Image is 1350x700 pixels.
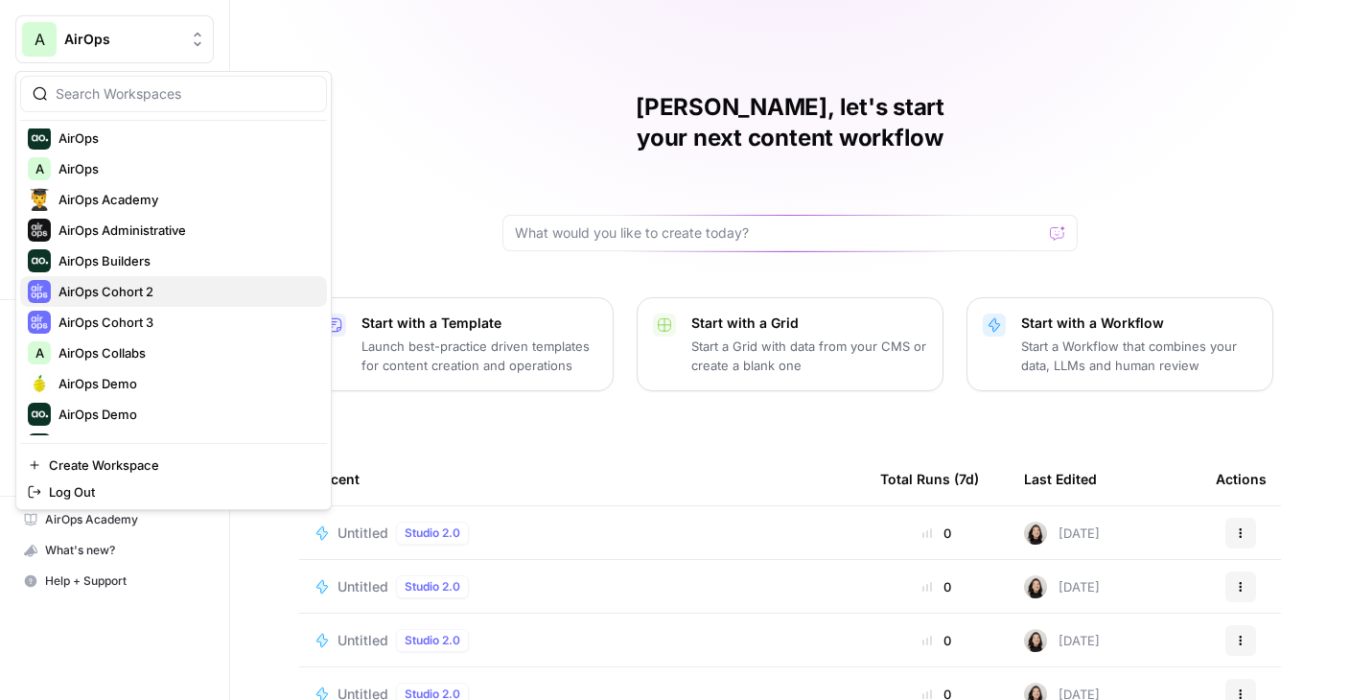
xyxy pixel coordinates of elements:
button: Help + Support [15,566,214,596]
span: Studio 2.0 [405,632,460,649]
div: [DATE] [1024,522,1100,545]
img: AirOps Demo Logo [28,372,51,395]
span: Untitled [337,631,388,650]
div: 0 [880,631,993,650]
div: Workspace: AirOps [15,71,332,510]
p: Launch best-practice driven templates for content creation and operations [361,337,597,375]
input: Search Workspaces [56,84,314,104]
a: UntitledStudio 2.0 [314,629,850,652]
div: 0 [880,577,993,596]
span: Studio 2.0 [405,525,460,542]
p: Start a Grid with data from your CMS or create a blank one [691,337,927,375]
a: Log Out [20,478,327,505]
div: What's new? [16,536,213,565]
span: AirOps Builders [58,251,312,270]
p: Start a Workflow that combines your data, LLMs and human review [1021,337,1257,375]
input: What would you like to create today? [515,223,1042,243]
div: Total Runs (7d) [880,453,979,505]
div: [DATE] [1024,629,1100,652]
a: UntitledStudio 2.0 [314,522,850,545]
img: AirOps Cohort 3 Logo [28,311,51,334]
a: AirOps Academy [15,504,214,535]
img: AirOps Logo [28,127,51,150]
span: Log Out [49,482,312,502]
img: t5ef5oef8zpw1w4g2xghobes91mw [1024,629,1047,652]
span: AirOps Administrative [58,221,312,240]
p: Start with a Workflow [1021,314,1257,333]
span: A [35,28,45,51]
div: Actions [1216,453,1267,505]
button: Start with a TemplateLaunch best-practice driven templates for content creation and operations [307,297,614,391]
button: Start with a GridStart a Grid with data from your CMS or create a blank one [637,297,943,391]
span: Create Workspace [49,455,312,475]
span: A [35,343,44,362]
span: AirOps Demo [58,405,312,424]
button: Workspace: AirOps [15,15,214,63]
span: AirOps Academy [45,511,205,528]
button: Start with a WorkflowStart a Workflow that combines your data, LLMs and human review [966,297,1273,391]
span: A [35,159,44,178]
p: Start with a Template [361,314,597,333]
span: Help + Support [45,572,205,590]
a: Create Workspace [20,452,327,478]
span: AirOps Demo [58,374,312,393]
a: UntitledStudio 2.0 [314,575,850,598]
div: [DATE] [1024,575,1100,598]
p: Start with a Grid [691,314,927,333]
span: AirOps Cohort 2 [58,282,312,301]
img: t5ef5oef8zpw1w4g2xghobes91mw [1024,575,1047,598]
img: t5ef5oef8zpw1w4g2xghobes91mw [1024,522,1047,545]
button: What's new? [15,535,214,566]
div: Last Edited [1024,453,1097,505]
span: AirOps [58,159,312,178]
span: AirOps Collabs [58,343,312,362]
span: AirOps Cohort 3 [58,313,312,332]
span: Untitled [337,524,388,543]
img: AirOps Builders Logo [28,249,51,272]
span: AirOps [58,128,312,148]
div: Recent [314,453,850,505]
img: AirOps Academy Logo [28,188,51,211]
div: 0 [880,524,993,543]
img: AirOps Demo Logo [28,403,51,426]
span: Untitled [337,577,388,596]
span: Studio 2.0 [405,578,460,595]
img: AirOps Administrative Logo [28,219,51,242]
img: AirOps Cohort 2 Logo [28,280,51,303]
span: AirOps [64,30,180,49]
h1: [PERSON_NAME], let's start your next content workflow [502,92,1078,153]
span: AirOps Academy [58,190,312,209]
img: AirOps Marketing Logo [28,433,51,456]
